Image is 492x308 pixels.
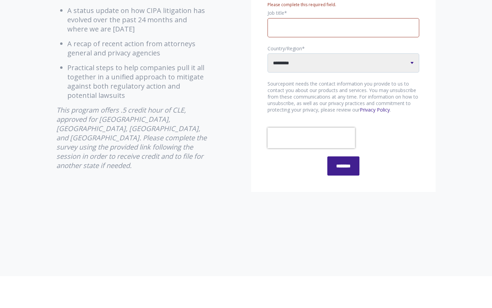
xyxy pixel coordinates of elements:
[67,6,208,34] li: A status update on how CIPA litigation has evolved over the past 24 months and where we are [DATE]
[56,105,207,170] em: This program offers .5 credit hour of CLE, approved for [GEOGRAPHIC_DATA], [GEOGRAPHIC_DATA], [GE...
[268,81,419,113] p: Sourcepoint needs the contact information you provide to us to contact you about our products and...
[268,45,302,52] span: Country/Region
[268,2,336,8] label: Please complete this required field.
[268,128,355,148] iframe: reCAPTCHA
[360,106,390,113] a: Privacy Policy
[67,39,208,57] li: A recap of recent action from attorneys general and privacy agencies
[67,63,208,100] li: Practical steps to help companies pull it all together in a unified approach to mitigate against ...
[268,10,284,16] span: Job title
